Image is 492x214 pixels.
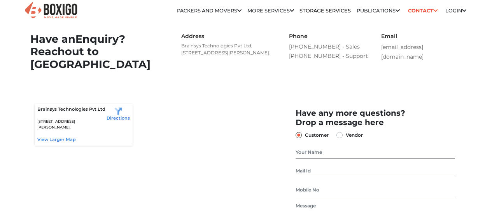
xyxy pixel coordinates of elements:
[405,5,440,17] a: Contact
[296,146,455,158] input: Your Name
[305,130,329,140] label: Customer
[289,52,370,61] a: [PHONE_NUMBER] - Support
[24,1,78,20] img: Boxigo
[346,130,363,140] label: Vendor
[181,42,274,56] p: Brainsys Technologies Pvt Ltd, [STREET_ADDRESS][PERSON_NAME].
[37,137,76,142] a: View larger map
[357,8,400,14] a: Publications
[445,8,466,14] a: Login
[296,108,455,127] h2: Have any more questions? Drop a message here
[181,33,274,40] h6: Address
[299,8,351,14] a: Storage Services
[247,8,294,14] a: More services
[37,106,107,113] p: Brainsys Technologies Pvt Ltd
[177,8,242,14] a: Packers and Movers
[381,33,462,40] h6: Email
[75,33,125,45] span: Enquiry?
[296,165,455,177] input: Mail Id
[107,106,130,120] a: Directions
[381,43,424,60] a: [EMAIL_ADDRESS][DOMAIN_NAME]
[296,184,455,196] input: Mobile No
[30,45,65,58] span: Reach
[37,119,107,130] p: [STREET_ADDRESS][PERSON_NAME].
[289,42,370,52] a: [PHONE_NUMBER] - Sales
[30,33,166,71] h1: Have an out to [GEOGRAPHIC_DATA]
[289,33,370,40] h6: Phone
